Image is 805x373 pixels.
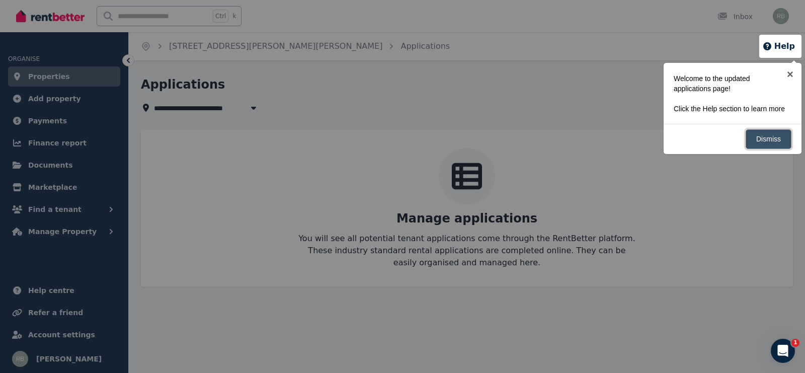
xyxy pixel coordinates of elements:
a: Dismiss [746,129,791,149]
span: 1 [791,339,799,347]
p: Welcome to the updated applications page! [674,73,785,94]
p: Click the Help section to learn more [674,104,785,114]
button: Help [762,40,795,52]
iframe: Intercom live chat [771,339,795,363]
a: × [779,63,801,86]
